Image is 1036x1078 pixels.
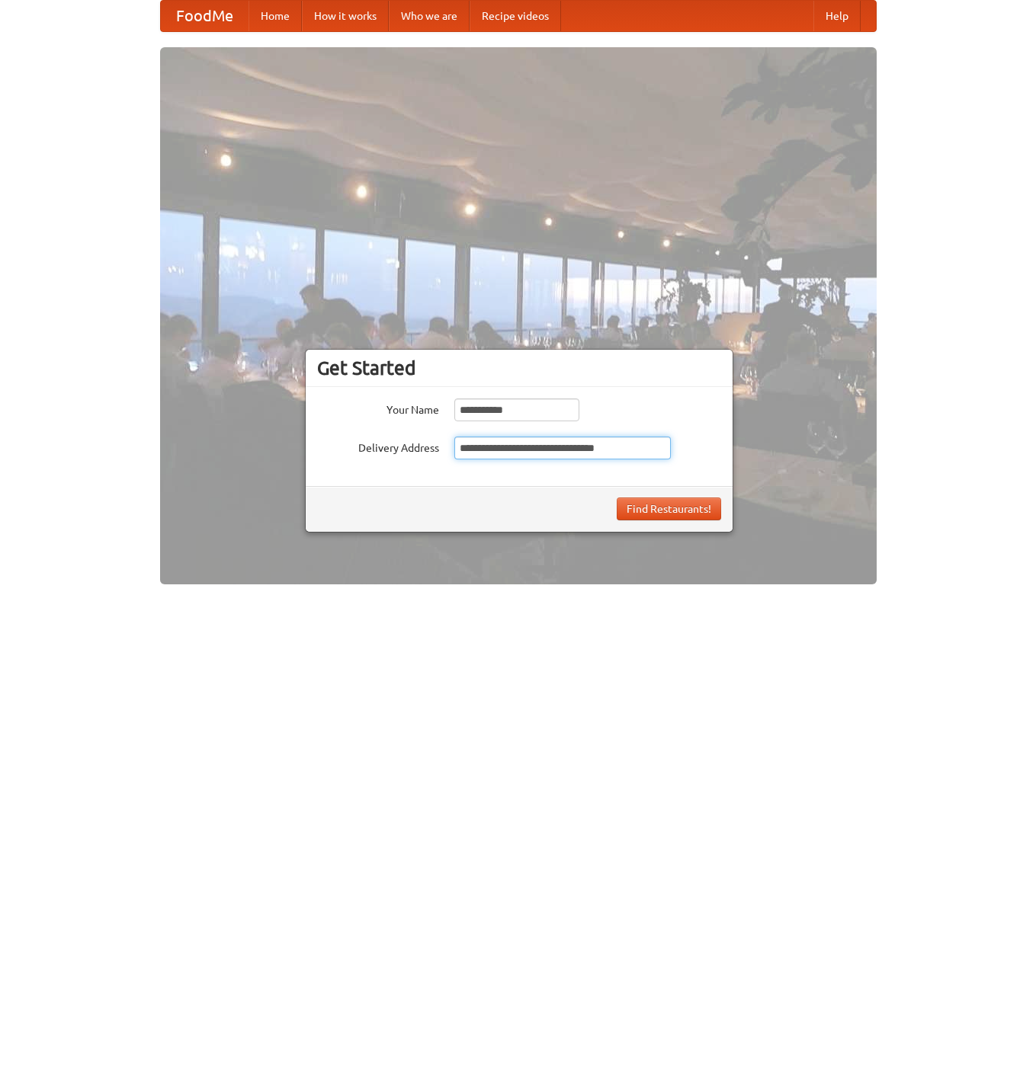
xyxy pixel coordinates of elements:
h3: Get Started [317,357,721,379]
button: Find Restaurants! [617,497,721,520]
a: Recipe videos [470,1,561,31]
a: Home [249,1,302,31]
a: How it works [302,1,389,31]
a: Who we are [389,1,470,31]
a: Help [813,1,861,31]
label: Your Name [317,398,439,417]
label: Delivery Address [317,437,439,456]
a: FoodMe [161,1,249,31]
